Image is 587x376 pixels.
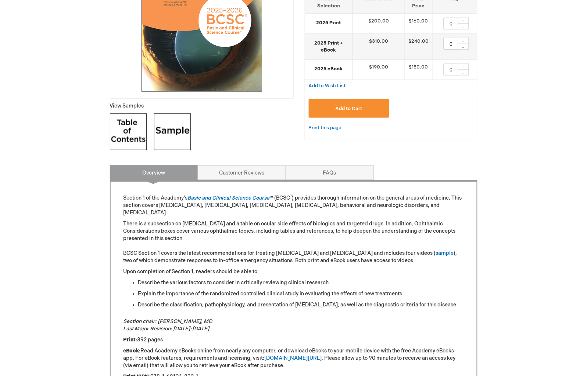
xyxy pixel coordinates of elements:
[352,60,405,80] td: $190.00
[110,113,147,150] img: Click to view
[154,113,191,150] img: Click to view
[309,66,349,73] strong: 2025 eBook
[124,348,141,354] strong: eBook:
[188,195,270,201] a: Basic and Clinical Science Course
[458,38,469,44] div: +
[458,44,469,50] div: -
[444,18,458,29] input: Qty
[290,195,292,199] sup: ®
[110,102,294,110] p: View Samples
[309,20,349,27] strong: 2025 Print
[138,280,464,287] li: Describe the various factors to consider in critically reviewing clinical research
[309,123,341,133] a: Print this page
[124,268,464,276] p: Upon completion of Section 1, readers should be able to:
[124,319,212,332] em: Section chair: [PERSON_NAME], MD Last Major Revision: [DATE]-[DATE]
[336,106,362,112] span: Add to Cart
[436,250,454,257] a: sample
[458,64,469,70] div: +
[444,38,458,50] input: Qty
[444,64,458,75] input: Qty
[138,291,464,298] li: Explain the importance of the randomized controlled clinical study in evaluating the effects of n...
[309,82,346,89] a: Add to Wish List
[138,302,464,309] li: Describe the classification, pathophysiology, and presentation of [MEDICAL_DATA], as well as the ...
[458,18,469,24] div: +
[405,34,433,60] td: $240.00
[286,165,374,180] a: FAQs
[124,337,464,344] p: 392 pages
[352,14,405,34] td: $200.00
[352,34,405,60] td: $310.00
[265,355,322,362] a: [DOMAIN_NAME][URL]
[124,221,464,265] p: There is a subsection on [MEDICAL_DATA] and a table on ocular side effects of biologics and targe...
[309,99,390,118] button: Add to Cart
[124,195,464,217] p: Section 1 of the Academy's ™ (BCSC ) provides thorough information on the general areas of medici...
[458,24,469,29] div: -
[124,337,137,343] strong: Print:
[458,70,469,75] div: -
[198,165,286,180] a: Customer Reviews
[309,40,349,53] strong: 2025 Print + eBook
[309,83,346,89] span: Add to Wish List
[124,348,464,370] p: Read Academy eBooks online from nearly any computer, or download eBooks to your mobile device wit...
[405,60,433,80] td: $150.00
[405,14,433,34] td: $160.00
[110,165,198,180] a: Overview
